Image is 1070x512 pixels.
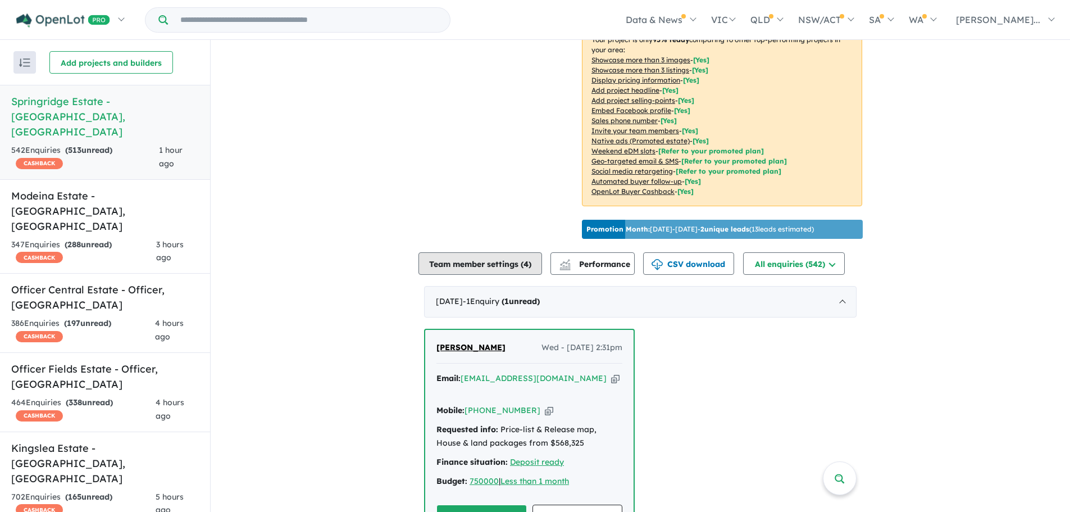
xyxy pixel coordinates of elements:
[11,396,156,423] div: 464 Enquir ies
[68,145,81,155] span: 513
[436,475,622,488] div: |
[436,457,508,467] strong: Finance situation:
[69,397,82,407] span: 338
[582,25,862,206] p: Your project is only comparing to other top-performing projects in your area: - - - - - - - - - -...
[16,158,63,169] span: CASHBACK
[155,318,184,342] span: 4 hours ago
[11,317,155,344] div: 386 Enquir ies
[685,177,701,185] span: [Yes]
[159,145,183,169] span: 1 hour ago
[16,410,63,422] span: CASHBACK
[11,188,199,234] h5: Modeina Estate - [GEOGRAPHIC_DATA] , [GEOGRAPHIC_DATA]
[504,296,509,306] span: 1
[693,137,709,145] span: [Yes]
[510,457,564,467] a: Deposit ready
[561,259,630,269] span: Performance
[658,147,764,155] span: [Refer to your promoted plan]
[461,373,607,383] a: [EMAIL_ADDRESS][DOMAIN_NAME]
[559,263,571,270] img: bar-chart.svg
[591,106,671,115] u: Embed Facebook profile
[436,424,498,434] strong: Requested info:
[156,397,184,421] span: 4 hours ago
[591,167,673,175] u: Social media retargeting
[591,187,675,196] u: OpenLot Buyer Cashback
[470,476,499,486] a: 750000
[678,96,694,105] span: [ Yes ]
[502,296,540,306] strong: ( unread)
[591,116,658,125] u: Sales phone number
[65,492,112,502] strong: ( unread)
[418,252,542,275] button: Team member settings (4)
[591,96,675,105] u: Add project selling-points
[591,177,682,185] u: Automated buyer follow-up
[643,252,734,275] button: CSV download
[68,492,81,502] span: 165
[545,405,553,416] button: Copy
[683,76,699,84] span: [ Yes ]
[49,51,173,74] button: Add projects and builders
[436,405,465,415] strong: Mobile:
[661,116,677,125] span: [ Yes ]
[676,167,781,175] span: [Refer to your promoted plan]
[591,66,689,74] u: Showcase more than 3 listings
[11,238,156,265] div: 347 Enquir ies
[11,94,199,139] h5: Springridge Estate - [GEOGRAPHIC_DATA] , [GEOGRAPHIC_DATA]
[591,126,679,135] u: Invite your team members
[692,66,708,74] span: [ Yes ]
[11,361,199,392] h5: Officer Fields Estate - Officer , [GEOGRAPHIC_DATA]
[560,259,570,265] img: line-chart.svg
[64,318,111,328] strong: ( unread)
[65,145,112,155] strong: ( unread)
[436,423,622,450] div: Price-list & Release map, House & land packages from $568,325
[500,476,569,486] a: Less than 1 month
[700,225,749,233] b: 2 unique leads
[424,286,857,318] div: [DATE]
[436,476,467,486] strong: Budget:
[591,56,690,64] u: Showcase more than 3 images
[682,126,698,135] span: [ Yes ]
[523,259,529,269] span: 4
[743,252,845,275] button: All enquiries (542)
[465,405,540,415] a: [PHONE_NUMBER]
[591,76,680,84] u: Display pricing information
[19,58,30,67] img: sort.svg
[16,252,63,263] span: CASHBACK
[11,282,199,312] h5: Officer Central Estate - Officer , [GEOGRAPHIC_DATA]
[16,331,63,342] span: CASHBACK
[11,144,159,171] div: 542 Enquir ies
[11,441,199,486] h5: Kingslea Estate - [GEOGRAPHIC_DATA] , [GEOGRAPHIC_DATA]
[65,239,112,250] strong: ( unread)
[67,318,80,328] span: 197
[436,341,506,355] a: [PERSON_NAME]
[156,239,184,263] span: 3 hours ago
[662,86,679,94] span: [ Yes ]
[170,8,448,32] input: Try estate name, suburb, builder or developer
[591,137,690,145] u: Native ads (Promoted estate)
[586,225,650,233] b: Promotion Month:
[652,259,663,270] img: download icon
[611,373,620,384] button: Copy
[67,239,81,250] span: 288
[591,157,679,165] u: Geo-targeted email & SMS
[436,373,461,383] strong: Email:
[591,86,659,94] u: Add project headline
[436,342,506,352] span: [PERSON_NAME]
[541,341,622,355] span: Wed - [DATE] 2:31pm
[956,14,1040,25] span: [PERSON_NAME]...
[586,224,814,234] p: [DATE] - [DATE] - ( 13 leads estimated)
[550,252,635,275] button: Performance
[66,397,113,407] strong: ( unread)
[591,147,655,155] u: Weekend eDM slots
[681,157,787,165] span: [Refer to your promoted plan]
[16,13,110,28] img: Openlot PRO Logo White
[677,187,694,196] span: [Yes]
[693,56,709,64] span: [ Yes ]
[674,106,690,115] span: [ Yes ]
[463,296,540,306] span: - 1 Enquir y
